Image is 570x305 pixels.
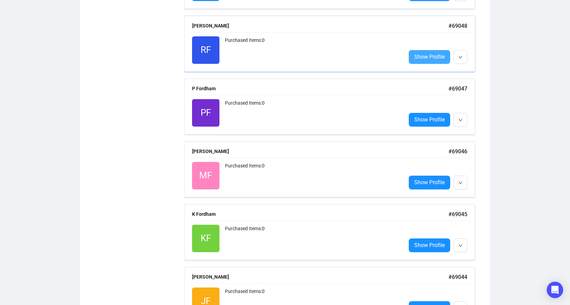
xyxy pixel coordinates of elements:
[201,106,211,120] span: PF
[448,85,467,92] span: # 69047
[199,168,212,183] span: MF
[414,52,445,61] span: Show Profile
[192,210,448,218] div: K Fordham
[225,162,401,189] div: Purchased Items: 0
[192,148,448,155] div: [PERSON_NAME]
[414,178,445,187] span: Show Profile
[448,23,467,29] span: # 69048
[192,85,448,92] div: P Fordham
[458,181,463,185] span: down
[409,50,450,64] a: Show Profile
[225,99,401,127] div: Purchased Items: 0
[414,241,445,249] span: Show Profile
[409,238,450,252] a: Show Profile
[458,118,463,122] span: down
[414,115,445,124] span: Show Profile
[184,16,482,72] a: [PERSON_NAME]#69048RFPurchased Items:0Show Profile
[184,204,482,260] a: K Fordham#69045KFPurchased Items:0Show Profile
[448,211,467,218] span: # 69045
[192,273,448,281] div: [PERSON_NAME]
[184,141,482,197] a: [PERSON_NAME]#69046MFPurchased Items:0Show Profile
[448,274,467,280] span: # 69044
[458,244,463,248] span: down
[201,231,211,245] span: KF
[225,225,401,252] div: Purchased Items: 0
[547,282,563,298] div: Open Intercom Messenger
[192,22,448,30] div: [PERSON_NAME]
[225,36,401,64] div: Purchased Items: 0
[409,113,450,127] a: Show Profile
[201,43,211,57] span: RF
[409,176,450,189] a: Show Profile
[184,79,482,134] a: P Fordham#69047PFPurchased Items:0Show Profile
[458,55,463,59] span: down
[448,148,467,155] span: # 69046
